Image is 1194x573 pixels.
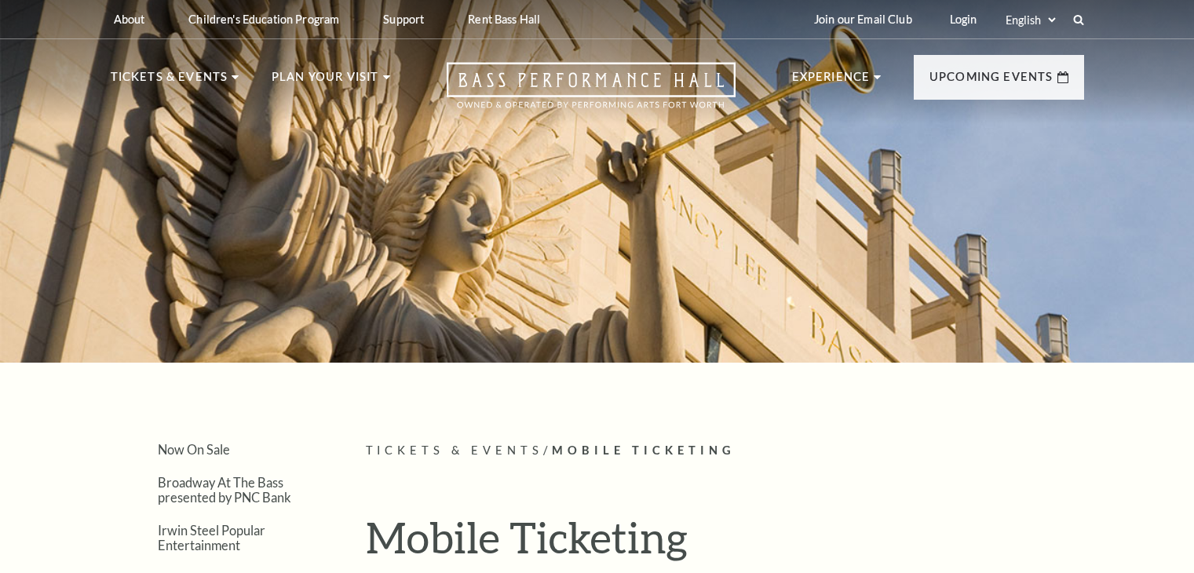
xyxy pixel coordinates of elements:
a: Now On Sale [158,442,230,457]
a: Irwin Steel Popular Entertainment [158,523,265,553]
p: / [366,441,1084,461]
p: Upcoming Events [929,68,1053,96]
p: Support [383,13,424,26]
p: Rent Bass Hall [468,13,540,26]
p: Tickets & Events [111,68,228,96]
span: Tickets & Events [366,443,544,457]
select: Select: [1002,13,1058,27]
p: Plan Your Visit [272,68,379,96]
p: Children's Education Program [188,13,339,26]
a: Broadway At The Bass presented by PNC Bank [158,475,291,505]
span: Mobile Ticketing [552,443,736,457]
p: About [114,13,145,26]
p: Experience [792,68,871,96]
